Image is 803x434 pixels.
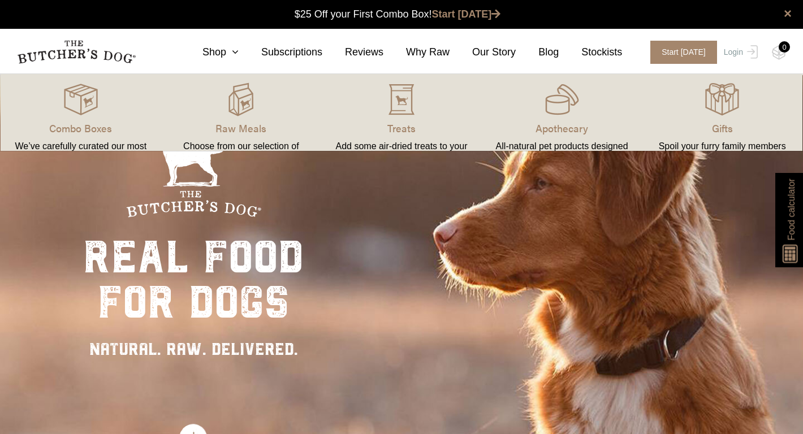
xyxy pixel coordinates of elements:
a: Treats Add some air-dried treats to your box! High nutritional value and they're brilliant dental... [321,80,482,196]
div: Spoil your furry family members with these gifts. [655,140,789,167]
a: Shop [180,45,239,60]
a: Our Story [450,45,516,60]
p: Apothecary [495,120,629,136]
a: close [784,7,792,20]
div: 0 [779,41,790,53]
a: Start [DATE] [432,8,501,20]
a: Combo Boxes We’ve carefully curated our most popular raw meal combinations for specific benefits ... [1,80,161,196]
img: TBD_Cart-Empty.png [772,45,786,60]
p: Raw Meals [175,120,308,136]
a: Blog [516,45,559,60]
a: Why Raw [383,45,450,60]
a: Apothecary All-natural pet products designed to support your dog’s health inside and out. Importe... [482,80,642,196]
div: All-natural pet products designed to support your dog’s health inside and out. Imported from [GEO... [495,140,629,194]
span: Food calculator [784,179,798,240]
p: Gifts [655,120,789,136]
p: Treats [335,120,468,136]
div: We’ve carefully curated our most popular raw meal combinations for specific benefits and stages o... [14,140,148,194]
a: Stockists [559,45,622,60]
a: Subscriptions [239,45,322,60]
a: Gifts Spoil your furry family members with these gifts. [642,80,802,196]
div: Add some air-dried treats to your box! High nutritional value and they're brilliant dental chews. [335,140,468,180]
a: Raw Meals Choose from our selection of human-grade muscle meats, organs, bones, vegetables and fr... [161,80,322,196]
p: Combo Boxes [14,120,148,136]
a: Login [721,41,758,64]
span: Start [DATE] [650,41,717,64]
div: NATURAL. RAW. DELIVERED. [83,336,304,362]
div: real food for dogs [83,235,304,325]
a: Reviews [322,45,383,60]
div: Choose from our selection of human-grade muscle meats, organs, bones, vegetables and fruit meals. [175,140,308,194]
a: Start [DATE] [639,41,721,64]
